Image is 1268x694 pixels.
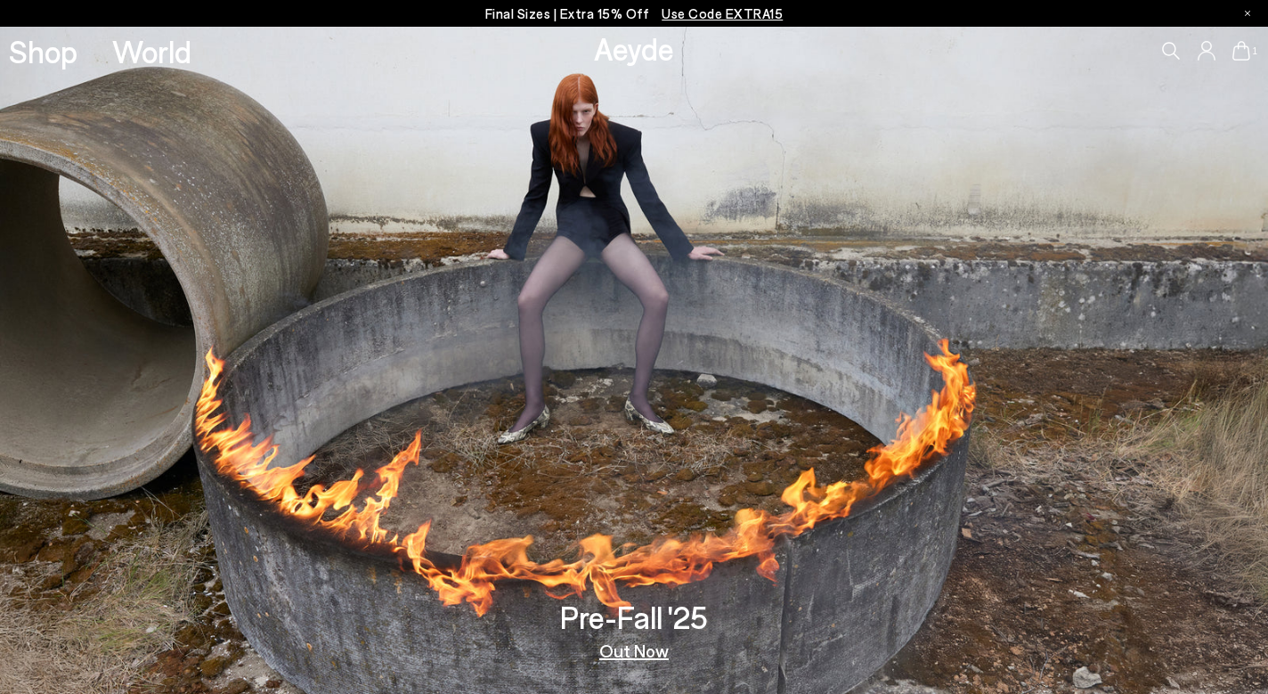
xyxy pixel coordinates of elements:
[1250,46,1259,56] span: 1
[599,641,669,659] a: Out Now
[112,36,191,67] a: World
[662,5,783,21] span: Navigate to /collections/ss25-final-sizes
[485,3,784,25] p: Final Sizes | Extra 15% Off
[9,36,77,67] a: Shop
[1232,41,1250,61] a: 1
[594,29,674,67] a: Aeyde
[560,601,708,633] h3: Pre-Fall '25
